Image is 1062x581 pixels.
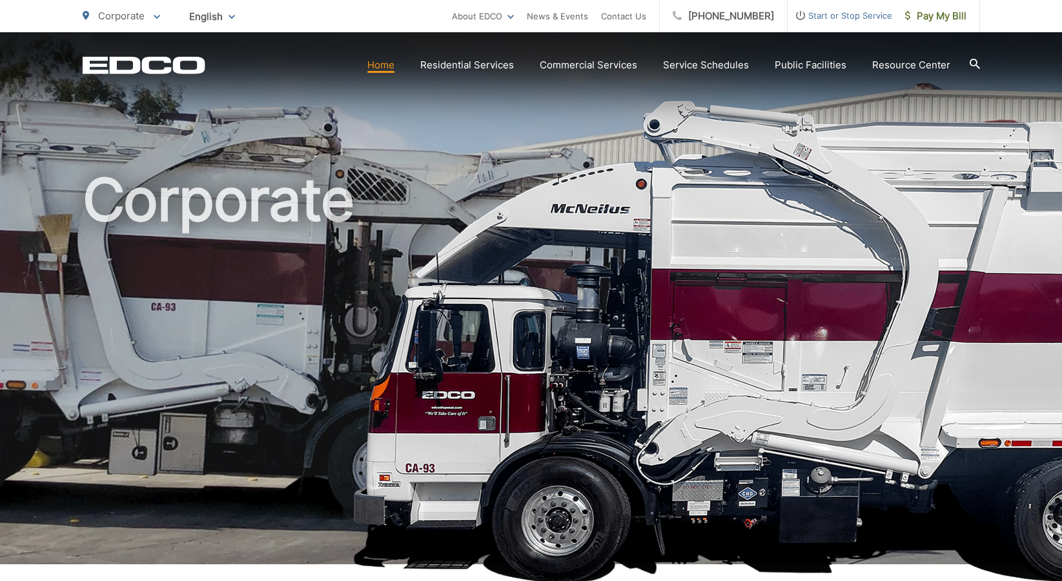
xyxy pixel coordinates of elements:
a: Residential Services [420,57,514,73]
a: Resource Center [872,57,950,73]
h1: Corporate [83,168,980,576]
a: Service Schedules [663,57,749,73]
a: EDCD logo. Return to the homepage. [83,56,205,74]
a: Home [367,57,394,73]
span: Corporate [98,10,145,22]
a: Public Facilities [775,57,846,73]
a: Commercial Services [540,57,637,73]
a: About EDCO [452,8,514,24]
span: Pay My Bill [905,8,966,24]
a: Contact Us [601,8,646,24]
a: News & Events [527,8,588,24]
span: English [179,5,245,28]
